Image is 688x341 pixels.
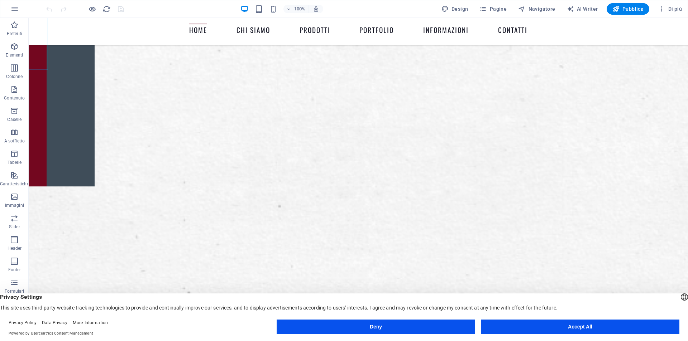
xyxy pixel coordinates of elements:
button: Pagine [477,3,510,15]
p: Elementi [6,52,23,58]
span: Design [441,5,468,13]
i: Ricarica la pagina [102,5,111,13]
button: Clicca qui per lasciare la modalità di anteprima e continuare la modifica [88,5,96,13]
button: Pubblica [607,3,650,15]
span: AI Writer [567,5,598,13]
button: Navigatore [515,3,558,15]
p: Preferiti [7,31,22,36]
p: Tabelle [8,160,21,165]
p: Header [8,245,22,251]
span: Di più [658,5,682,13]
p: Footer [8,267,21,273]
button: AI Writer [564,3,601,15]
i: Quando ridimensioni, regola automaticamente il livello di zoom in modo che corrisponda al disposi... [313,6,319,12]
button: Design [439,3,471,15]
div: Design (Ctrl+Alt+Y) [439,3,471,15]
p: Immagini [5,203,24,208]
p: Caselle [7,117,21,122]
p: Colonne [6,74,23,79]
button: 100% [283,5,309,13]
span: Pubblica [612,5,644,13]
p: Slider [9,224,20,230]
span: Navigatore [518,5,555,13]
button: Di più [655,3,685,15]
button: reload [102,5,111,13]
h6: 100% [294,5,306,13]
span: Pagine [479,5,507,13]
p: A soffietto [4,138,25,144]
p: Contenuto [4,95,25,101]
p: Formulari [5,288,24,294]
